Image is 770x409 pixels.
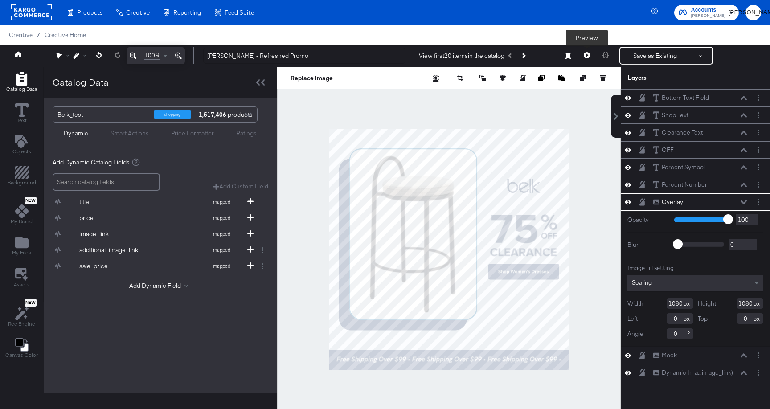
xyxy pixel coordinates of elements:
span: Catalog Data [6,86,37,93]
span: mapped [197,231,246,237]
button: image_linkmapped [53,226,257,242]
div: Smart Actions [111,129,149,138]
button: Replace Image [291,74,333,82]
button: Layer Options [754,110,763,120]
span: [PERSON_NAME] [749,8,758,18]
div: Dynamic Ima...image_link) [662,368,733,377]
span: Feed Suite [225,9,254,16]
button: Bottom Text Field [653,93,709,102]
span: Products [77,9,102,16]
span: Background [8,179,36,186]
label: Top [698,315,708,323]
div: image_link [79,230,144,238]
label: Left [627,315,638,323]
span: mapped [197,247,246,253]
span: Text [17,117,27,124]
span: / [33,31,45,38]
label: Opacity [627,216,668,224]
span: Creative [9,31,33,38]
span: Rec Engine [8,320,35,327]
div: titlemapped [53,194,268,210]
span: mapped [197,263,246,269]
span: mapped [197,199,246,205]
button: Layer Options [754,128,763,137]
button: Clearance Text [653,128,703,137]
button: Add Text [7,132,37,158]
button: Mock [653,351,677,360]
span: Scaling [632,278,652,286]
div: Mock [662,351,677,360]
div: price [79,214,144,222]
button: Add Dynamic Field [129,282,192,290]
button: Save as Existing [620,48,690,64]
button: Copy image [538,74,547,82]
span: Add Dynamic Catalog Fields [53,158,130,167]
button: Dynamic Ima...image_link) [653,368,733,377]
div: Layers [628,74,719,82]
button: Add Rectangle [2,164,41,189]
div: image_linkmapped [53,226,268,242]
button: Add Rectangle [1,70,42,95]
button: Assets [8,265,35,291]
svg: Paste image [558,75,565,81]
button: Layer Options [754,197,763,207]
button: Next Product [517,48,529,64]
button: pricemapped [53,210,257,226]
span: [PERSON_NAME] [691,12,725,20]
div: View first 20 items in the catalog [419,52,504,60]
div: Catalog Data [53,76,109,89]
div: sale_price [79,262,144,270]
button: Add Files [7,234,37,259]
div: Dynamic [64,129,88,138]
div: Bottom Text Field [662,94,709,102]
div: Price Formatter [171,129,214,138]
span: Creative [126,9,150,16]
button: sale_pricemapped [53,258,257,274]
span: 100% [144,51,160,60]
button: Paste image [558,74,567,82]
div: Belk_test [57,107,147,122]
span: Canvas Color [5,352,38,359]
label: Blur [627,241,668,249]
div: Shop Text [662,111,688,119]
button: Layer Options [754,163,763,172]
div: Overlay [662,198,683,206]
span: My Files [12,249,31,256]
button: Text [10,101,34,127]
div: shopping [154,110,191,119]
div: Percent Number [662,180,707,189]
span: Accounts [691,5,725,15]
svg: Copy image [538,75,545,81]
button: additional_image_linkmapped [53,242,257,258]
button: Layer Options [754,145,763,155]
span: New [25,300,37,306]
div: Image fill setting [627,264,763,272]
button: titlemapped [53,194,257,210]
button: Layer Options [754,180,763,189]
button: Percent Number [653,180,708,189]
div: Clearance Text [662,128,703,137]
button: Overlay [653,197,684,207]
span: My Brand [11,218,33,225]
button: NewMy Brand [5,195,38,228]
button: Layer Options [754,93,763,102]
button: Accounts[PERSON_NAME] [674,5,739,20]
button: Layer Options [754,351,763,360]
div: additional_image_link [79,246,144,254]
div: pricemapped [53,210,268,226]
button: Layer Options [754,368,763,377]
svg: Remove background [433,75,439,82]
span: Objects [12,148,31,155]
label: Height [698,299,716,308]
div: additional_image_linkmapped [53,242,268,258]
span: Reporting [173,9,201,16]
button: Shop Text [653,110,689,120]
button: Add Custom Field [213,182,268,191]
button: NewRec Engine [3,297,41,330]
div: products [197,107,224,122]
label: Width [627,299,643,308]
a: Creative Home [45,31,86,38]
label: Angle [627,330,643,338]
span: Assets [14,281,30,288]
